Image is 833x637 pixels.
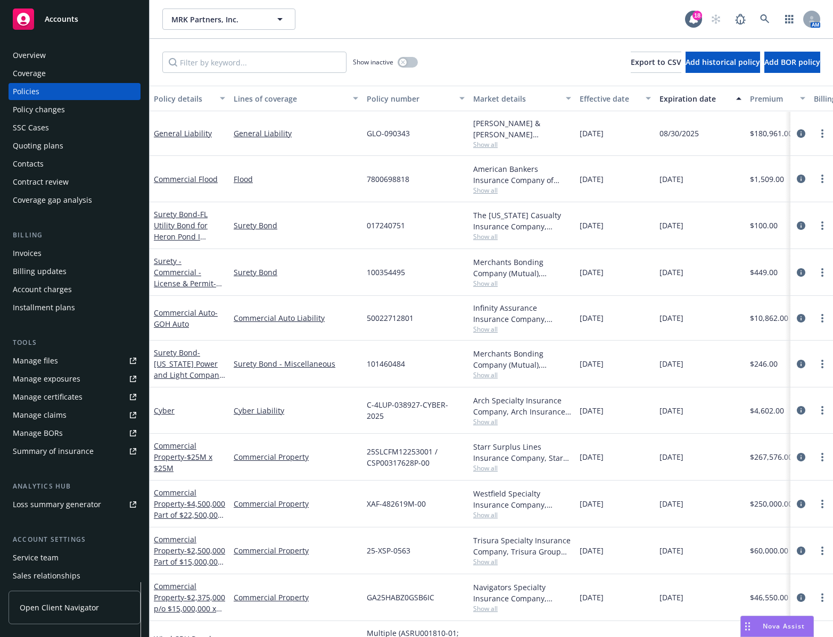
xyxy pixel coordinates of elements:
[473,348,571,370] div: Merchants Bonding Company (Mutual), Merchants Bonding Company
[795,219,807,232] a: circleInformation
[13,299,75,316] div: Installment plans
[816,404,829,417] a: more
[631,57,681,67] span: Export to CSV
[779,9,800,30] a: Switch app
[659,267,683,278] span: [DATE]
[473,417,571,426] span: Show all
[9,65,141,82] a: Coverage
[705,9,727,30] a: Start snowing
[473,441,571,464] div: Starr Surplus Lines Insurance Company, Starr Companies, Amwins
[816,172,829,185] a: more
[730,9,751,30] a: Report a Bug
[659,128,699,139] span: 08/30/2025
[9,370,141,387] span: Manage exposures
[659,93,730,104] div: Expiration date
[9,407,141,424] a: Manage claims
[750,358,778,369] span: $246.00
[580,267,604,278] span: [DATE]
[795,127,807,140] a: circleInformation
[816,591,829,604] a: more
[367,267,405,278] span: 100354495
[13,443,94,460] div: Summary of insurance
[154,93,213,104] div: Policy details
[9,337,141,348] div: Tools
[367,498,426,509] span: XAF-482619M-00
[750,451,793,462] span: $267,576.00
[13,281,72,298] div: Account charges
[750,312,788,324] span: $10,862.00
[154,499,225,542] span: - $4,500,000 Part of $22,500,000 Excess of $2,500,000
[754,9,776,30] a: Search
[13,119,49,136] div: SSC Cases
[9,4,141,34] a: Accounts
[367,173,409,185] span: 7800698818
[580,173,604,185] span: [DATE]
[229,86,362,111] button: Lines of coverage
[234,358,358,369] a: Surety Bond - Miscellaneous
[473,302,571,325] div: Infinity Assurance Insurance Company, Infinity ([PERSON_NAME])
[580,358,604,369] span: [DATE]
[45,15,78,23] span: Accounts
[154,452,212,473] span: - $25M x $25M
[655,86,746,111] button: Expiration date
[13,352,58,369] div: Manage files
[750,498,793,509] span: $250,000.00
[9,245,141,262] a: Invoices
[795,312,807,325] a: circleInformation
[816,127,829,140] a: more
[686,52,760,73] button: Add historical policy
[580,220,604,231] span: [DATE]
[13,370,80,387] div: Manage exposures
[234,220,358,231] a: Surety Bond
[362,86,469,111] button: Policy number
[9,388,141,406] a: Manage certificates
[473,210,571,232] div: The [US_STATE] Casualty Insurance Company, Liberty Mutual
[13,65,46,82] div: Coverage
[154,545,225,589] span: - $2,500,000 Part of $15,000,000 Excess of $10,000,000
[367,446,465,468] span: 25SLCFM12253001 / CSP00317628P-00
[367,592,434,603] span: GA25HABZ0GSB6IC
[473,118,571,140] div: [PERSON_NAME] & [PERSON_NAME] ([GEOGRAPHIC_DATA])
[816,266,829,279] a: more
[234,173,358,185] a: Flood
[741,616,754,636] div: Drag to move
[154,581,225,625] a: Commercial Property
[154,441,212,473] a: Commercial Property
[234,451,358,462] a: Commercial Property
[659,451,683,462] span: [DATE]
[580,405,604,416] span: [DATE]
[234,592,358,603] a: Commercial Property
[795,404,807,417] a: circleInformation
[469,86,575,111] button: Market details
[473,232,571,241] span: Show all
[234,498,358,509] a: Commercial Property
[367,545,410,556] span: 25-XSP-0563
[580,451,604,462] span: [DATE]
[473,535,571,557] div: Trisura Specialty Insurance Company, Trisura Group Ltd., Amwins
[659,405,683,416] span: [DATE]
[234,312,358,324] a: Commercial Auto Liability
[473,325,571,334] span: Show all
[659,592,683,603] span: [DATE]
[13,137,63,154] div: Quoting plans
[816,498,829,510] a: more
[9,137,141,154] a: Quoting plans
[367,399,465,421] span: C-4LUP-038927-CYBER-2025
[9,281,141,298] a: Account charges
[13,155,44,172] div: Contacts
[154,348,223,391] a: Surety Bond
[234,93,347,104] div: Lines of coverage
[234,545,358,556] a: Commercial Property
[13,173,69,191] div: Contract review
[750,128,793,139] span: $180,961.00
[353,57,393,67] span: Show inactive
[473,140,571,149] span: Show all
[473,257,571,279] div: Merchants Bonding Company (Mutual), Merchants Bonding Company
[9,192,141,209] a: Coverage gap analysis
[9,496,141,513] a: Loss summary generator
[171,14,263,25] span: MRK Partners, Inc.
[154,348,225,391] span: - [US_STATE] Power and Light Company - Utility Bond
[13,83,39,100] div: Policies
[816,358,829,370] a: more
[473,93,559,104] div: Market details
